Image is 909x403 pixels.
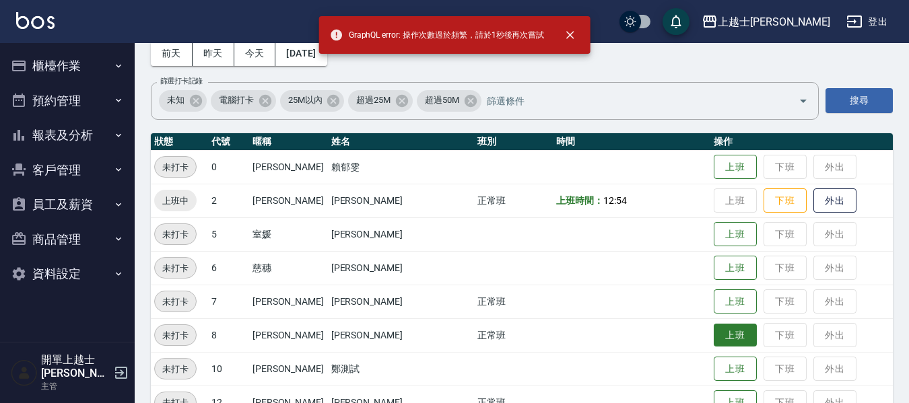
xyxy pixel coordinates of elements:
img: Person [11,359,38,386]
button: 客戶管理 [5,153,129,188]
div: 25M以內 [280,90,345,112]
button: 預約管理 [5,83,129,118]
span: 未打卡 [155,362,196,376]
button: 員工及薪資 [5,187,129,222]
button: 資料設定 [5,256,129,291]
label: 篩選打卡記錄 [160,76,203,86]
td: 鄭測試 [328,352,475,386]
td: 10 [208,352,249,386]
td: 0 [208,150,249,184]
span: 未打卡 [155,227,196,242]
span: 未打卡 [155,160,196,174]
td: [PERSON_NAME] [249,318,328,352]
button: 上班 [714,324,757,347]
div: 上越士[PERSON_NAME] [718,13,830,30]
td: [PERSON_NAME] [328,251,475,285]
th: 姓名 [328,133,475,151]
td: 賴郁雯 [328,150,475,184]
button: save [663,8,689,35]
button: 上班 [714,222,757,247]
td: 正常班 [474,318,553,352]
th: 暱稱 [249,133,328,151]
p: 主管 [41,380,110,392]
div: 未知 [159,90,207,112]
span: GraphQL error: 操作次數過於頻繁，請於1秒後再次嘗試 [330,28,545,42]
button: 搜尋 [826,88,893,113]
button: 上班 [714,155,757,180]
span: 未打卡 [155,261,196,275]
td: 2 [208,184,249,217]
td: 5 [208,217,249,251]
button: 上班 [714,357,757,381]
button: 上班 [714,289,757,314]
button: close [555,20,584,50]
div: 電腦打卡 [211,90,276,112]
span: 超過50M [417,94,467,107]
span: 25M以內 [280,94,331,107]
button: 上越士[PERSON_NAME] [696,8,836,36]
button: 昨天 [193,41,234,66]
button: 前天 [151,41,193,66]
div: 超過50M [417,90,481,112]
span: 上班中 [154,194,197,208]
th: 代號 [208,133,249,151]
span: 未打卡 [155,328,196,342]
span: 電腦打卡 [211,94,262,107]
td: [PERSON_NAME] [249,285,328,318]
td: [PERSON_NAME] [249,184,328,217]
button: 櫃檯作業 [5,48,129,83]
td: 正常班 [474,285,553,318]
span: 未打卡 [155,295,196,309]
td: [PERSON_NAME] [328,318,475,352]
td: 慈穗 [249,251,328,285]
div: 超過25M [348,90,413,112]
td: 6 [208,251,249,285]
span: 超過25M [348,94,399,107]
button: 登出 [841,9,893,34]
input: 篩選條件 [483,89,775,112]
th: 狀態 [151,133,208,151]
td: 8 [208,318,249,352]
button: 報表及分析 [5,118,129,153]
td: [PERSON_NAME] [249,150,328,184]
img: Logo [16,12,55,29]
td: [PERSON_NAME] [249,352,328,386]
td: [PERSON_NAME] [328,285,475,318]
button: 今天 [234,41,276,66]
button: Open [793,90,814,112]
h5: 開單上越士[PERSON_NAME] [41,353,110,380]
button: 外出 [813,188,856,213]
button: 下班 [764,188,807,213]
td: 正常班 [474,184,553,217]
td: 7 [208,285,249,318]
td: 室媛 [249,217,328,251]
th: 操作 [710,133,893,151]
button: [DATE] [275,41,327,66]
span: 12:54 [603,195,627,206]
td: [PERSON_NAME] [328,217,475,251]
td: [PERSON_NAME] [328,184,475,217]
button: 上班 [714,256,757,281]
th: 班別 [474,133,553,151]
b: 上班時間： [556,195,603,206]
span: 未知 [159,94,193,107]
th: 時間 [553,133,710,151]
button: 商品管理 [5,222,129,257]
